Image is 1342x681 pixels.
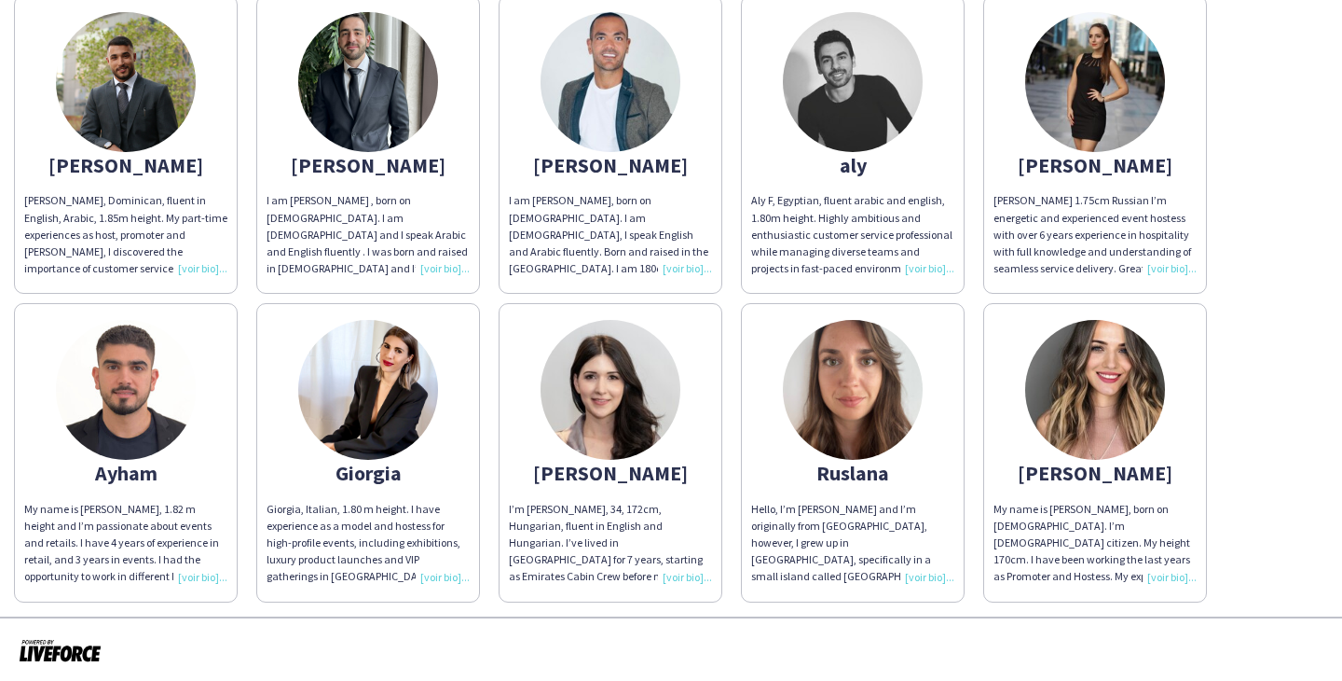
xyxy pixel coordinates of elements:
img: thumb-522eba01-378c-4e29-824e-2a9222cc89e5.jpg [298,12,438,152]
div: [PERSON_NAME] [509,157,712,174]
div: [PERSON_NAME] [24,157,227,174]
div: aly [751,157,954,174]
img: Propulsé par Liveforce [19,637,102,663]
div: I’m [PERSON_NAME], 34, 172cm, Hungarian, fluent in English and Hungarian. I’ve lived in [GEOGRAPH... [509,501,712,586]
div: Giorgia, Italian, 1.80 m height. I have experience as a model and hostess for high-profile events... [267,501,470,586]
div: Ayham [24,465,227,481]
div: [PERSON_NAME] 1.75cm Russian I’m energetic and experienced event hostess with over 6 years experi... [993,192,1197,277]
div: I am [PERSON_NAME], born on [DEMOGRAPHIC_DATA]. I am [DEMOGRAPHIC_DATA], I speak English and Arab... [509,192,712,277]
img: thumb-684ee0301fd16.jpeg [783,320,923,460]
img: thumb-6788b08f8fef3.jpg [783,12,923,152]
img: thumb-6800b272099ba.jpeg [541,320,680,460]
img: thumb-3b4bedbe-2bfe-446a-a964-4b882512f058.jpg [56,12,196,152]
div: Giorgia [267,465,470,481]
div: Hello, I’m [PERSON_NAME] and I’m originally from [GEOGRAPHIC_DATA], however, I grew up in [GEOGRA... [751,501,954,586]
div: [PERSON_NAME] [509,465,712,481]
div: [PERSON_NAME] [993,157,1197,174]
div: My name is [PERSON_NAME], born on [DEMOGRAPHIC_DATA]. I’m [DEMOGRAPHIC_DATA] citizen. My height 1... [993,501,1197,586]
img: thumb-607bce276f129.jpeg [1025,12,1165,152]
div: My name is [PERSON_NAME], 1.82 m height and I’m passionate about events and retails. I have 4 yea... [24,501,227,586]
div: [PERSON_NAME] [993,465,1197,481]
img: thumb-167354389163c040d3eec95.jpeg [298,320,438,460]
div: [PERSON_NAME], Dominican, fluent in English, Arabic, 1.85m height. My part-time experiences as ho... [24,192,227,277]
img: thumb-668fbfdd36e0c.jpeg [56,320,196,460]
div: Ruslana [751,465,954,481]
div: Aly F, Egyptian, fluent arabic and english, 1.80m height. Highly ambitious and enthusiastic custo... [751,192,954,277]
div: I am [PERSON_NAME] , born on [DEMOGRAPHIC_DATA]. I am [DEMOGRAPHIC_DATA] and I speak Arabic and E... [267,192,470,277]
img: thumb-5f3a1e76859b1.jpeg [541,12,680,152]
div: [PERSON_NAME] [267,157,470,174]
img: thumb-631da699cf0df.jpeg [1025,320,1165,460]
